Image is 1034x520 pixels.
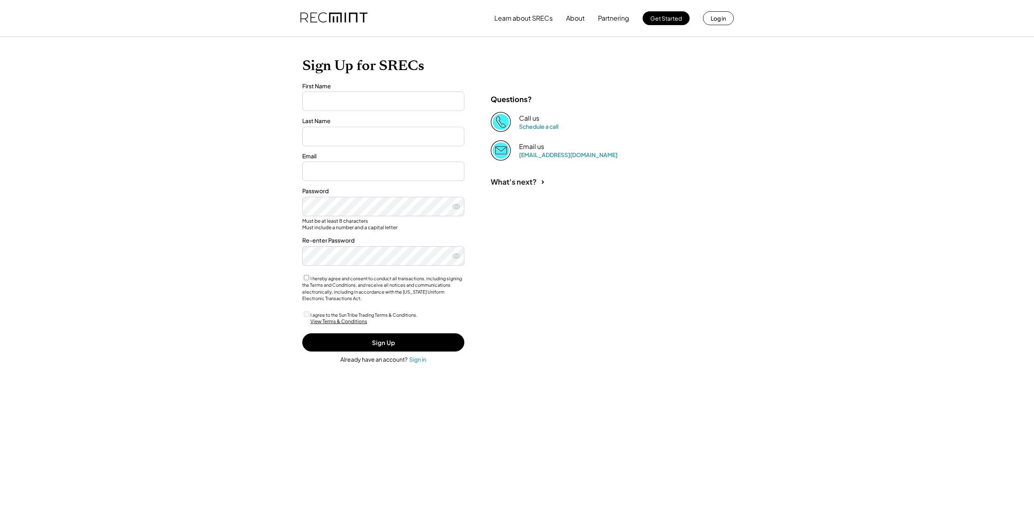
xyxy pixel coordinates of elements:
div: Last Name [302,117,464,125]
button: About [566,10,585,26]
img: Email%202%403x.png [491,140,511,160]
div: Must be at least 8 characters Must include a number and a capital letter [302,218,464,230]
label: I hereby agree and consent to conduct all transactions, including signing the Terms and Condition... [302,276,462,301]
img: recmint-logotype%403x.png [300,4,367,32]
div: Password [302,187,464,195]
button: Learn about SRECs [494,10,553,26]
div: Email us [519,143,544,151]
h1: Sign Up for SRECs [302,57,732,74]
a: [EMAIL_ADDRESS][DOMAIN_NAME] [519,151,617,158]
div: Call us [519,114,539,123]
button: Log in [703,11,734,25]
div: Questions? [491,94,532,104]
div: Already have an account? [340,356,408,364]
button: Partnering [598,10,629,26]
div: Re-enter Password [302,237,464,245]
label: I agree to the Sun Tribe Trading Terms & Conditions. [310,312,417,318]
div: First Name [302,82,464,90]
a: Schedule a call [519,123,558,130]
div: View Terms & Conditions [310,318,367,325]
div: What's next? [491,177,537,186]
button: Sign Up [302,333,464,352]
button: Get Started [643,11,690,25]
div: Sign in [409,356,426,363]
div: Email [302,152,464,160]
img: Phone%20copy%403x.png [491,112,511,132]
